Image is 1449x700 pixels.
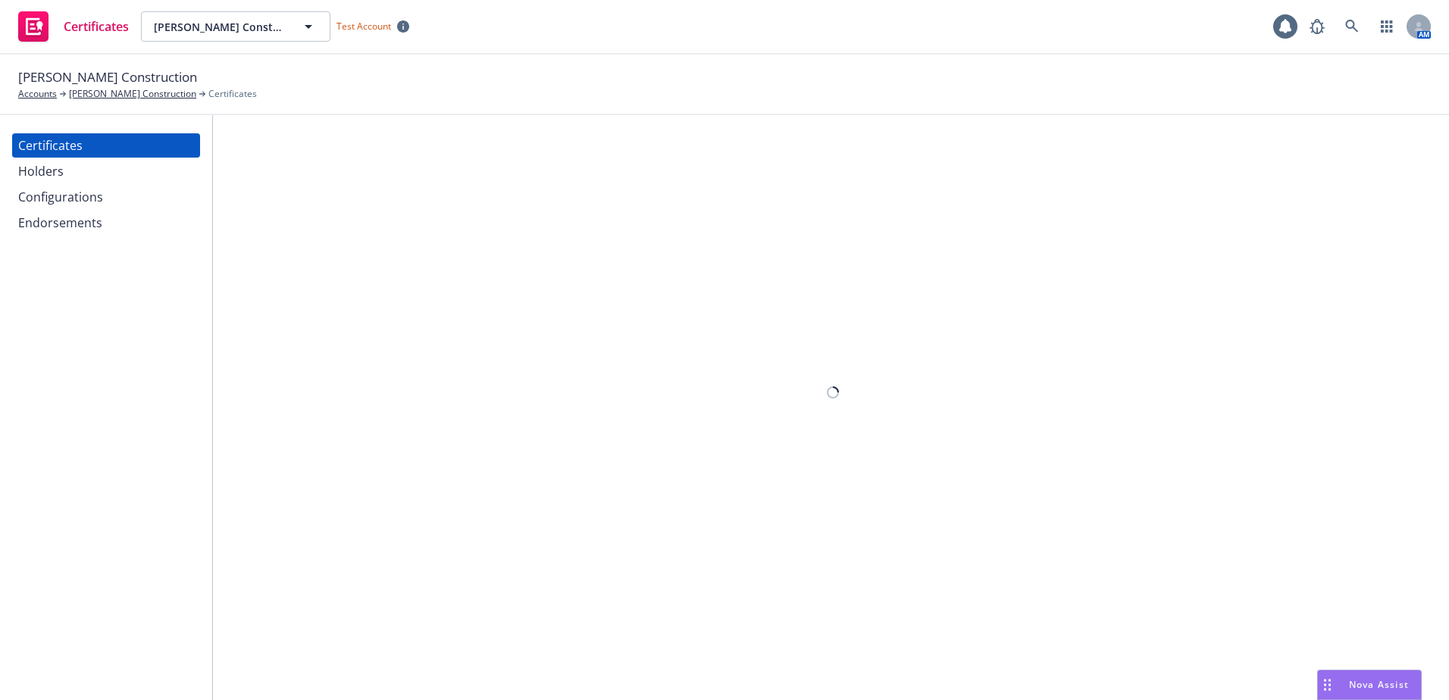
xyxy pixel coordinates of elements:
a: Search [1337,11,1367,42]
span: [PERSON_NAME] Construction [154,19,285,35]
button: [PERSON_NAME] Construction [141,11,330,42]
span: Test Account [336,20,391,33]
a: Holders [12,159,200,183]
div: Configurations [18,185,103,209]
a: Switch app [1372,11,1402,42]
a: [PERSON_NAME] Construction [69,87,196,101]
a: Certificates [12,5,135,48]
span: Certificates [64,20,129,33]
span: Certificates [208,87,257,101]
div: Drag to move [1318,670,1337,699]
a: Accounts [18,87,57,101]
span: Test Account [330,18,415,34]
button: Nova Assist [1317,670,1422,700]
a: Report a Bug [1302,11,1332,42]
span: [PERSON_NAME] Construction [18,67,197,87]
span: Nova Assist [1349,678,1409,691]
div: Holders [18,159,64,183]
a: Configurations [12,185,200,209]
a: Endorsements [12,211,200,235]
div: Endorsements [18,211,102,235]
div: Certificates [18,133,83,158]
a: Certificates [12,133,200,158]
